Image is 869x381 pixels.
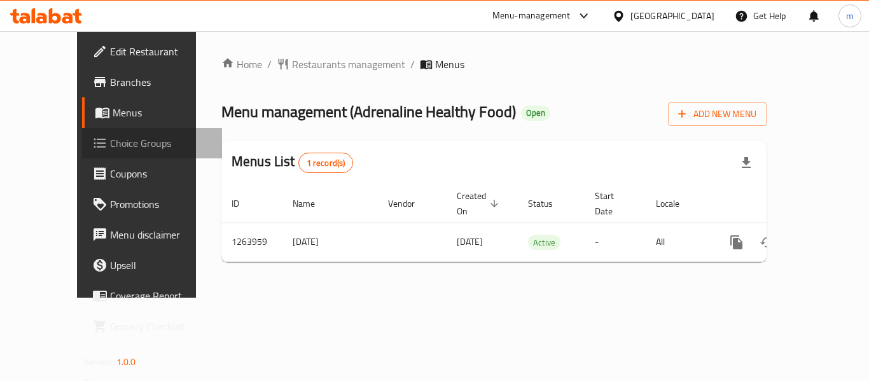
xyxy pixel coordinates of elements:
[82,250,222,281] a: Upsell
[678,106,756,122] span: Add New Menu
[457,233,483,250] span: [DATE]
[221,97,516,126] span: Menu management ( Adrenaline Healthy Food )
[457,188,503,219] span: Created On
[731,148,761,178] div: Export file
[110,135,212,151] span: Choice Groups
[232,196,256,211] span: ID
[110,227,212,242] span: Menu disclaimer
[646,223,711,261] td: All
[492,8,571,24] div: Menu-management
[435,57,464,72] span: Menus
[656,196,696,211] span: Locale
[82,189,222,219] a: Promotions
[292,57,405,72] span: Restaurants management
[595,188,630,219] span: Start Date
[277,57,405,72] a: Restaurants management
[82,36,222,67] a: Edit Restaurant
[82,219,222,250] a: Menu disclaimer
[528,235,560,250] span: Active
[282,223,378,261] td: [DATE]
[110,319,212,334] span: Grocery Checklist
[110,74,212,90] span: Branches
[82,128,222,158] a: Choice Groups
[110,44,212,59] span: Edit Restaurant
[221,57,262,72] a: Home
[521,106,550,121] div: Open
[711,184,854,223] th: Actions
[110,197,212,212] span: Promotions
[82,311,222,342] a: Grocery Checklist
[585,223,646,261] td: -
[82,67,222,97] a: Branches
[110,258,212,273] span: Upsell
[630,9,714,23] div: [GEOGRAPHIC_DATA]
[410,57,415,72] li: /
[528,196,569,211] span: Status
[82,281,222,311] a: Coverage Report
[298,153,354,173] div: Total records count
[267,57,272,72] li: /
[83,354,115,370] span: Version:
[221,223,282,261] td: 1263959
[752,227,782,258] button: Change Status
[221,57,767,72] nav: breadcrumb
[232,152,353,173] h2: Menus List
[668,102,767,126] button: Add New Menu
[221,184,854,262] table: enhanced table
[113,105,212,120] span: Menus
[293,196,331,211] span: Name
[846,9,854,23] span: m
[116,354,136,370] span: 1.0.0
[521,107,550,118] span: Open
[110,288,212,303] span: Coverage Report
[82,97,222,128] a: Menus
[721,227,752,258] button: more
[388,196,431,211] span: Vendor
[82,158,222,189] a: Coupons
[110,166,212,181] span: Coupons
[299,157,353,169] span: 1 record(s)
